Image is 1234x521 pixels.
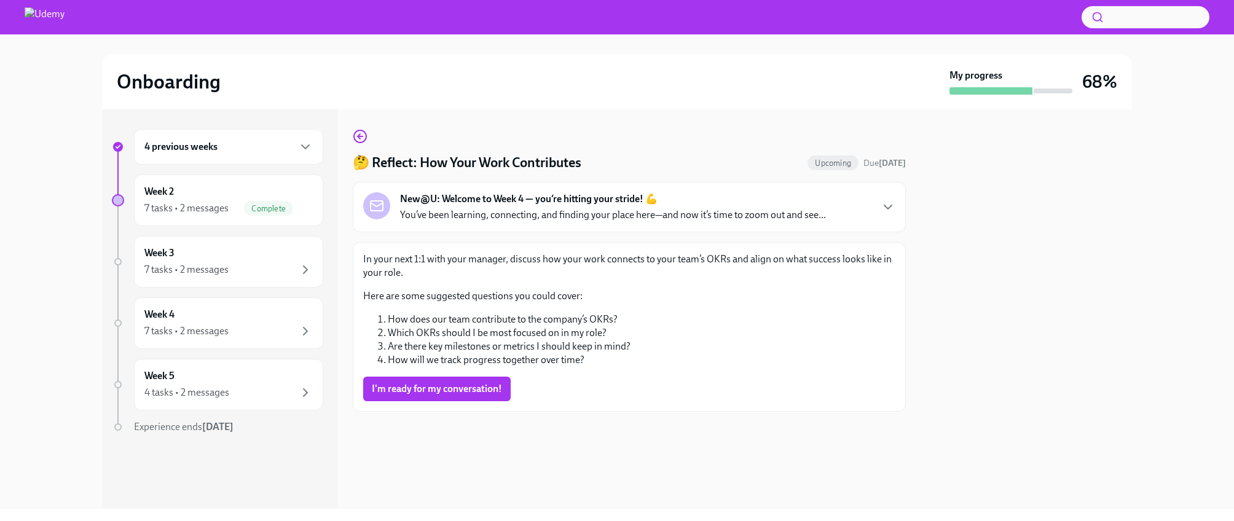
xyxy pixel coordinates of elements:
[144,185,174,198] h6: Week 2
[144,202,229,215] div: 7 tasks • 2 messages
[144,140,218,154] h6: 4 previous weeks
[134,421,234,433] span: Experience ends
[388,313,895,326] li: How does our team contribute to the company’s OKRs?
[144,263,229,276] div: 7 tasks • 2 messages
[202,421,234,433] strong: [DATE]
[372,383,502,395] span: I'm ready for my conversation!
[388,353,895,367] li: How will we track progress together over time?
[863,157,906,169] span: October 4th, 2025 09:00
[400,208,826,222] p: You’ve been learning, connecting, and finding your place here—and now it’s time to zoom out and s...
[949,69,1002,82] strong: My progress
[144,369,175,383] h6: Week 5
[808,159,859,168] span: Upcoming
[244,204,293,213] span: Complete
[112,236,323,288] a: Week 37 tasks • 2 messages
[863,158,906,168] span: Due
[879,158,906,168] strong: [DATE]
[112,359,323,410] a: Week 54 tasks • 2 messages
[144,324,229,338] div: 7 tasks • 2 messages
[353,154,581,172] h4: 🤔 Reflect: How Your Work Contributes
[112,174,323,226] a: Week 27 tasks • 2 messagesComplete
[400,192,658,206] strong: New@U: Welcome to Week 4 — you’re hitting your stride! 💪
[112,297,323,349] a: Week 47 tasks • 2 messages
[117,69,221,94] h2: Onboarding
[134,129,323,165] div: 4 previous weeks
[1082,71,1117,93] h3: 68%
[144,386,229,399] div: 4 tasks • 2 messages
[363,253,895,280] p: In your next 1:1 with your manager, discuss how your work connects to your team’s OKRs and align ...
[144,308,175,321] h6: Week 4
[363,289,895,303] p: Here are some suggested questions you could cover:
[388,340,895,353] li: Are there key milestones or metrics I should keep in mind?
[144,246,175,260] h6: Week 3
[388,326,895,340] li: Which OKRs should I be most focused on in my role?
[25,7,65,27] img: Udemy
[363,377,511,401] button: I'm ready for my conversation!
